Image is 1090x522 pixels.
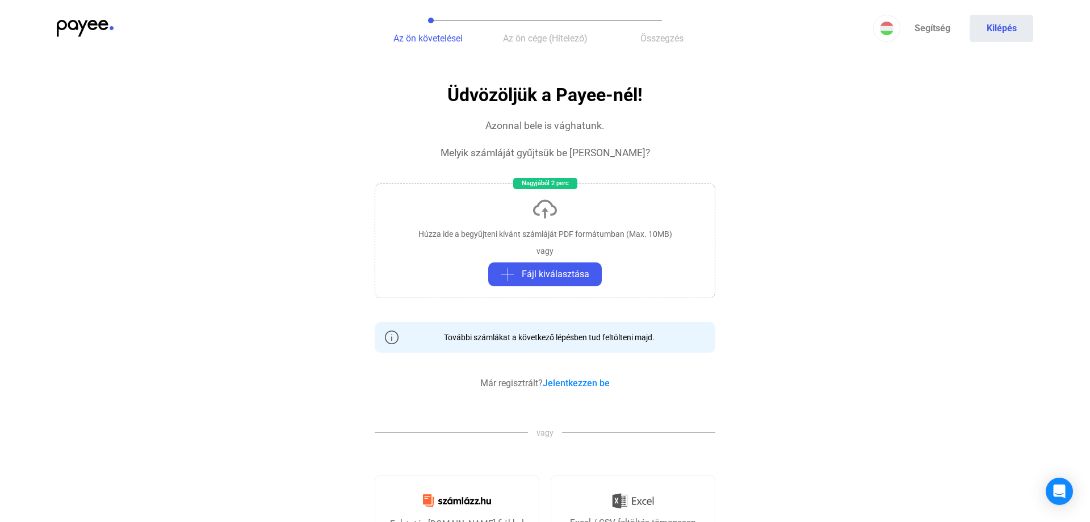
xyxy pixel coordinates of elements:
[513,178,577,189] div: Nagyjából 2 perc
[612,489,654,513] img: Excel
[393,33,463,44] span: Az ön követelései
[900,15,964,42] a: Segítség
[447,85,643,105] h1: Üdvözöljük a Payee-nél!
[57,20,114,37] img: payee-logo
[536,245,554,257] div: vagy
[880,22,894,35] img: HU
[640,33,684,44] span: Összegzés
[970,15,1033,42] button: Kilépés
[416,487,498,514] img: Számlázz.hu
[480,377,610,390] div: Már regisztrált?
[435,332,655,343] div: További számlákat a következő lépésben tud feltölteni majd.
[503,33,588,44] span: Az ön cége (Hitelező)
[522,268,589,281] span: Fájl kiválasztása
[531,195,559,223] img: upload-cloud
[441,146,650,160] div: Melyik számláját gyűjtsük be [PERSON_NAME]?
[485,119,605,132] div: Azonnal bele is vághatunk.
[543,378,610,389] a: Jelentkezzen be
[385,331,399,344] img: info-grey-outline
[1046,478,1073,505] div: Open Intercom Messenger
[873,15,900,42] button: HU
[488,262,602,286] button: plus-greyFájl kiválasztása
[528,427,562,439] span: vagy
[501,268,514,281] img: plus-grey
[418,228,672,240] div: Húzza ide a begyűjteni kívánt számláját PDF formátumban (Max. 10MB)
